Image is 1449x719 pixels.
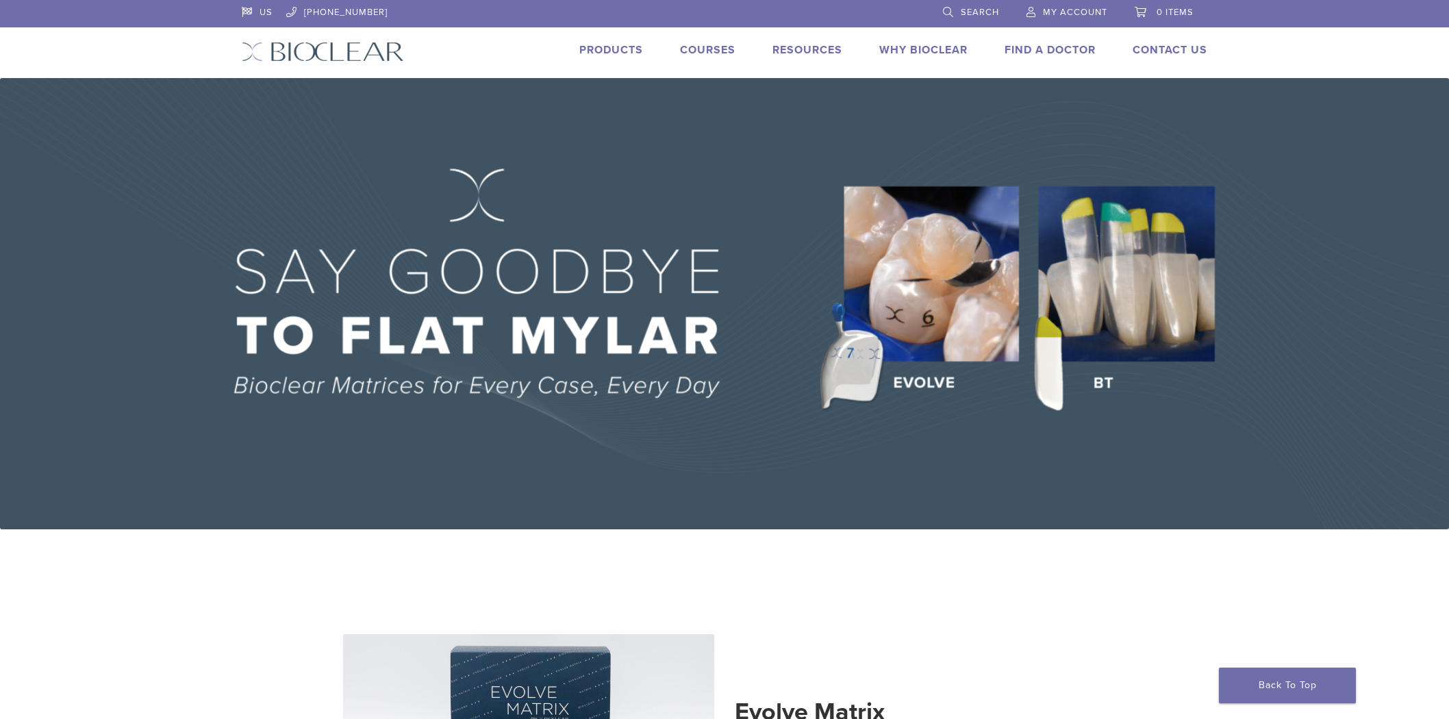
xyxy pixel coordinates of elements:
a: Products [579,43,643,57]
a: Contact Us [1133,43,1207,57]
span: My Account [1043,7,1107,18]
img: Bioclear [242,42,404,62]
span: 0 items [1157,7,1194,18]
a: Why Bioclear [879,43,968,57]
a: Courses [680,43,735,57]
a: Resources [772,43,842,57]
a: Back To Top [1219,668,1356,703]
span: Search [961,7,999,18]
a: Find A Doctor [1005,43,1096,57]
